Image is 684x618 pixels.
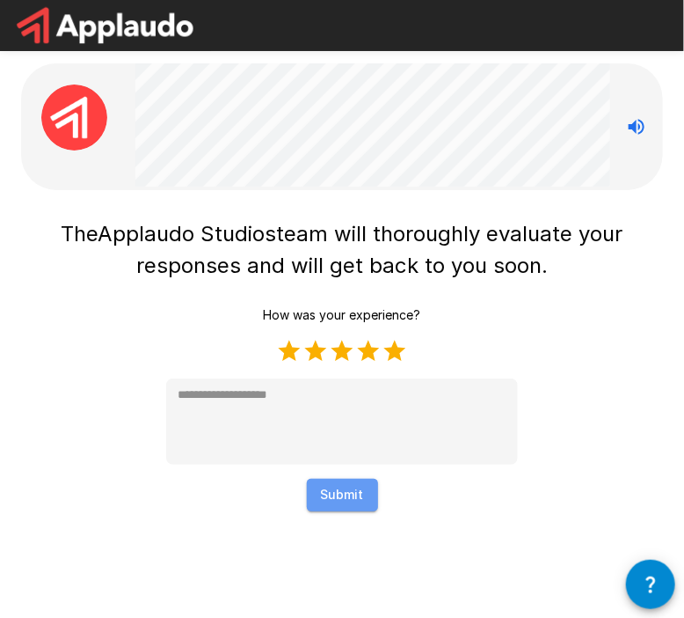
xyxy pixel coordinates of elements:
p: How was your experience? [264,306,421,324]
button: Stop reading questions aloud [619,109,654,144]
span: The [62,221,98,246]
button: Submit [307,479,378,511]
img: applaudo_avatar.png [41,85,107,151]
span: team will thoroughly evaluate your responses and will get back to you soon. [136,221,629,278]
span: Applaudo Studios [98,221,277,246]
